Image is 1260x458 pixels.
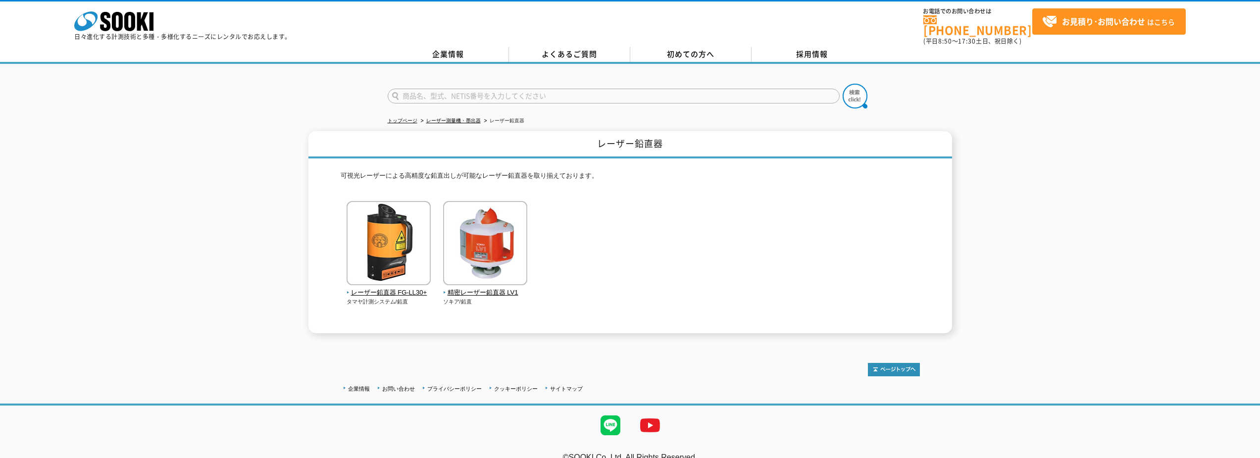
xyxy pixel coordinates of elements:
[1042,14,1175,29] span: はこちら
[443,298,528,306] p: ソキア/鉛直
[388,47,509,62] a: 企業情報
[630,406,670,445] img: YouTube
[347,298,431,306] p: タマヤ計測システム/鉛直
[388,118,417,123] a: トップページ
[308,131,952,158] h1: レーザー鉛直器
[347,288,431,298] span: レーザー鉛直器 FG-LL30+
[443,288,528,298] span: 精密レーザー鉛直器 LV1
[482,116,524,126] li: レーザー鉛直器
[958,37,976,46] span: 17:30
[1032,8,1186,35] a: お見積り･お問い合わせはこちら
[347,201,431,288] img: レーザー鉛直器 FG-LL30+
[494,386,538,392] a: クッキーポリシー
[348,386,370,392] a: 企業情報
[347,278,431,298] a: レーザー鉛直器 FG-LL30+
[923,8,1032,14] span: お電話でのお問い合わせは
[443,201,527,288] img: 精密レーザー鉛直器 LV1
[667,49,714,59] span: 初めての方へ
[443,278,528,298] a: 精密レーザー鉛直器 LV1
[74,34,291,40] p: 日々進化する計測技術と多種・多様化するニーズにレンタルでお応えします。
[591,406,630,445] img: LINE
[382,386,415,392] a: お問い合わせ
[630,47,752,62] a: 初めての方へ
[427,386,482,392] a: プライバシーポリシー
[923,37,1021,46] span: (平日 ～ 土日、祝日除く)
[1062,15,1145,27] strong: お見積り･お問い合わせ
[752,47,873,62] a: 採用情報
[509,47,630,62] a: よくあるご質問
[341,171,920,186] p: 可視光レーザーによる高精度な鉛直出しが可能なレーザー鉛直器を取り揃えております。
[923,15,1032,36] a: [PHONE_NUMBER]
[388,89,840,103] input: 商品名、型式、NETIS番号を入力してください
[426,118,481,123] a: レーザー測量機・墨出器
[550,386,583,392] a: サイトマップ
[843,84,867,108] img: btn_search.png
[938,37,952,46] span: 8:50
[868,363,920,376] img: トップページへ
